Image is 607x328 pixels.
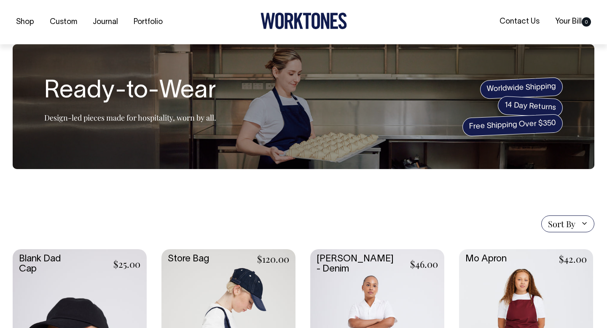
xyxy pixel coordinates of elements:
[552,15,594,29] a: Your Bill0
[497,96,563,118] span: 14 Day Returns
[582,17,591,27] span: 0
[13,15,38,29] a: Shop
[46,15,81,29] a: Custom
[496,15,543,29] a: Contact Us
[44,78,216,105] h1: Ready-to-Wear
[89,15,121,29] a: Journal
[44,113,216,123] p: Design-led pieces made for hospitality, worn by all.
[548,219,575,229] span: Sort By
[480,77,563,99] span: Worldwide Shipping
[130,15,166,29] a: Portfolio
[462,114,563,137] span: Free Shipping Over $350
